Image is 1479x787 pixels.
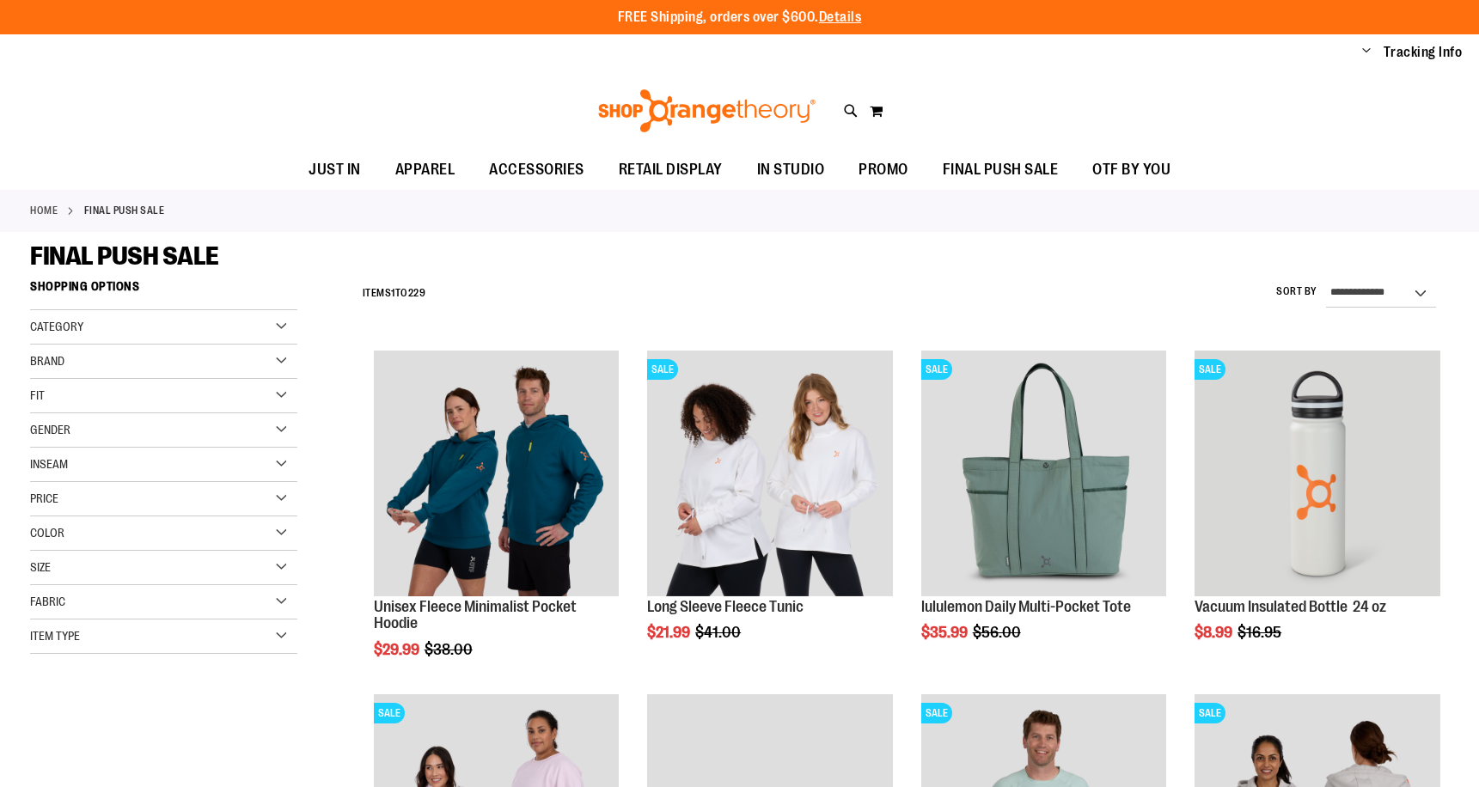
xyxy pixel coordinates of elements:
a: PROMO [841,150,926,190]
span: 1 [391,287,395,299]
a: APPAREL [378,150,473,190]
span: Item Type [30,629,80,643]
span: PROMO [859,150,908,189]
span: SALE [921,703,952,723]
span: RETAIL DISPLAY [619,150,723,189]
a: Vacuum Insulated Bottle 24 oz [1195,598,1386,615]
span: Gender [30,423,70,436]
a: Unisex Fleece Minimalist Pocket Hoodie [374,351,620,599]
h2: Items to [363,280,426,307]
p: FREE Shipping, orders over $600. [618,8,862,27]
a: lululemon Daily Multi-Pocket ToteSALE [921,351,1167,599]
span: OTF BY YOU [1092,150,1170,189]
img: lululemon Daily Multi-Pocket Tote [921,351,1167,596]
span: SALE [647,359,678,380]
a: IN STUDIO [740,150,842,190]
span: FINAL PUSH SALE [943,150,1059,189]
span: $29.99 [374,641,422,658]
strong: Shopping Options [30,271,297,310]
a: JUST IN [291,150,378,190]
a: Product image for Fleece Long SleeveSALE [647,351,893,599]
span: Category [30,320,83,333]
span: Color [30,526,64,540]
span: ACCESSORIES [489,150,584,189]
img: Shop Orangetheory [596,89,818,132]
div: product [365,342,628,702]
span: SALE [921,359,952,380]
span: $41.00 [695,624,743,641]
a: lululemon Daily Multi-Pocket Tote [921,598,1131,615]
div: product [1186,342,1449,686]
label: Sort By [1276,284,1317,299]
span: $56.00 [973,624,1024,641]
span: $35.99 [921,624,970,641]
a: Long Sleeve Fleece Tunic [647,598,804,615]
a: Unisex Fleece Minimalist Pocket Hoodie [374,598,577,632]
a: Details [819,9,862,25]
span: IN STUDIO [757,150,825,189]
span: SALE [1195,703,1225,723]
span: $38.00 [425,641,475,658]
a: RETAIL DISPLAY [602,150,740,190]
span: Fit [30,388,45,402]
span: $8.99 [1195,624,1235,641]
a: Home [30,203,58,218]
span: JUST IN [309,150,361,189]
span: Inseam [30,457,68,471]
img: Vacuum Insulated Bottle 24 oz [1195,351,1440,596]
img: Product image for Fleece Long Sleeve [647,351,893,596]
span: Brand [30,354,64,368]
strong: FINAL PUSH SALE [84,203,165,218]
div: product [639,342,901,686]
span: SALE [1195,359,1225,380]
button: Account menu [1362,44,1371,61]
a: ACCESSORIES [472,150,602,190]
span: $16.95 [1238,624,1284,641]
span: FINAL PUSH SALE [30,241,219,271]
a: FINAL PUSH SALE [926,150,1076,189]
span: Fabric [30,595,65,608]
div: product [913,342,1176,686]
span: Price [30,491,58,505]
a: Tracking Info [1384,43,1463,62]
span: SALE [374,703,405,723]
img: Unisex Fleece Minimalist Pocket Hoodie [374,351,620,596]
span: Size [30,560,51,574]
a: OTF BY YOU [1075,150,1188,190]
a: Vacuum Insulated Bottle 24 ozSALE [1195,351,1440,599]
span: $21.99 [647,624,693,641]
span: 229 [408,287,426,299]
span: APPAREL [395,150,455,189]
